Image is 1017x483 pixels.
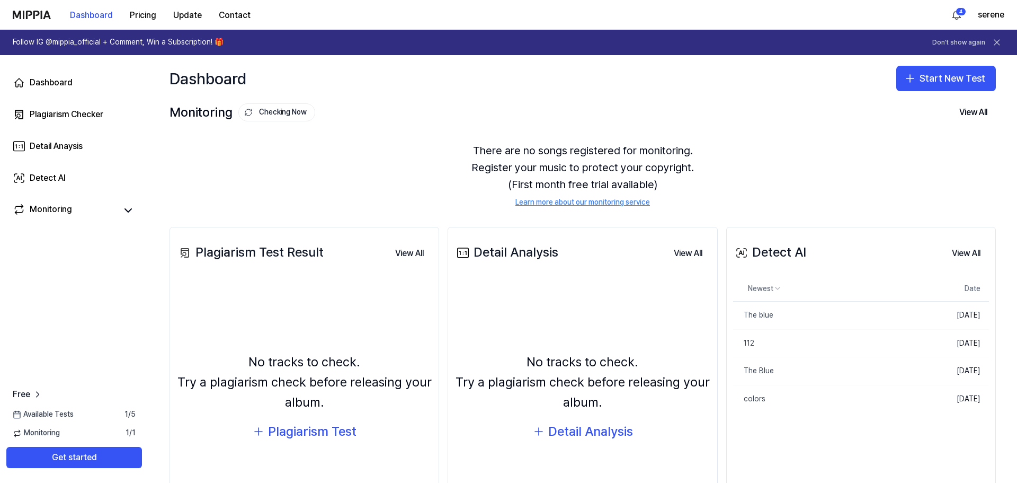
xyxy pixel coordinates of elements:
button: Detail Analysis [532,421,633,442]
span: Available Tests [13,409,74,420]
div: Monitoring [169,102,315,122]
img: 알림 [950,8,963,21]
button: Get started [6,447,142,468]
div: Plagiarism Test Result [176,242,324,262]
button: View All [665,243,711,264]
img: logo [13,11,51,19]
a: 112 [733,330,927,357]
span: Monitoring [13,428,60,438]
div: Detail Anaysis [30,140,83,153]
button: serene [978,8,1004,21]
a: Monitoring [13,203,117,218]
a: Free [13,388,43,401]
button: Checking Now [238,103,315,121]
div: Monitoring [30,203,72,218]
div: colors [733,394,765,405]
a: The blue [733,302,927,329]
div: The Blue [733,366,774,376]
div: No tracks to check. Try a plagiarism check before releasing your album. [176,352,432,413]
button: View All [387,243,432,264]
div: 112 [733,338,754,349]
div: There are no songs registered for monitoring. Register your music to protect your copyright. (Fir... [169,129,996,221]
button: Plagiarism Test [252,421,356,442]
button: View All [943,243,989,264]
a: Plagiarism Checker [6,102,142,127]
button: Start New Test [896,66,996,91]
a: Update [165,1,210,30]
button: Pricing [121,5,165,26]
a: View All [943,242,989,264]
h1: Follow IG @mippia_official + Comment, Win a Subscription! 🎁 [13,37,224,48]
span: Free [13,388,30,401]
td: [DATE] [927,302,989,330]
button: View All [951,102,996,123]
a: Dashboard [6,70,142,95]
a: Learn more about our monitoring service [515,197,650,208]
a: The Blue [733,357,927,385]
button: Contact [210,5,259,26]
div: Detect AI [733,242,806,262]
span: 1 / 1 [126,428,136,438]
div: Dashboard [169,66,246,91]
th: Date [927,276,989,302]
td: [DATE] [927,357,989,385]
button: Don't show again [932,38,985,47]
button: Dashboard [61,5,121,26]
div: Detail Analysis [454,242,558,262]
a: View All [387,242,432,264]
td: [DATE] [927,385,989,412]
div: Detail Analysis [548,421,633,442]
div: The blue [733,310,773,321]
div: Detect AI [30,172,66,185]
div: No tracks to check. Try a plagiarism check before releasing your album. [454,352,710,413]
button: Update [165,5,210,26]
td: [DATE] [927,329,989,357]
a: Detail Anaysis [6,134,142,159]
div: Plagiarism Test [268,421,356,442]
div: 4 [956,7,966,16]
a: View All [665,242,711,264]
a: colors [733,385,927,413]
div: Dashboard [30,76,73,89]
a: Detect AI [6,165,142,191]
span: 1 / 5 [124,409,136,420]
div: Plagiarism Checker [30,108,103,121]
button: 알림4 [948,6,965,23]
